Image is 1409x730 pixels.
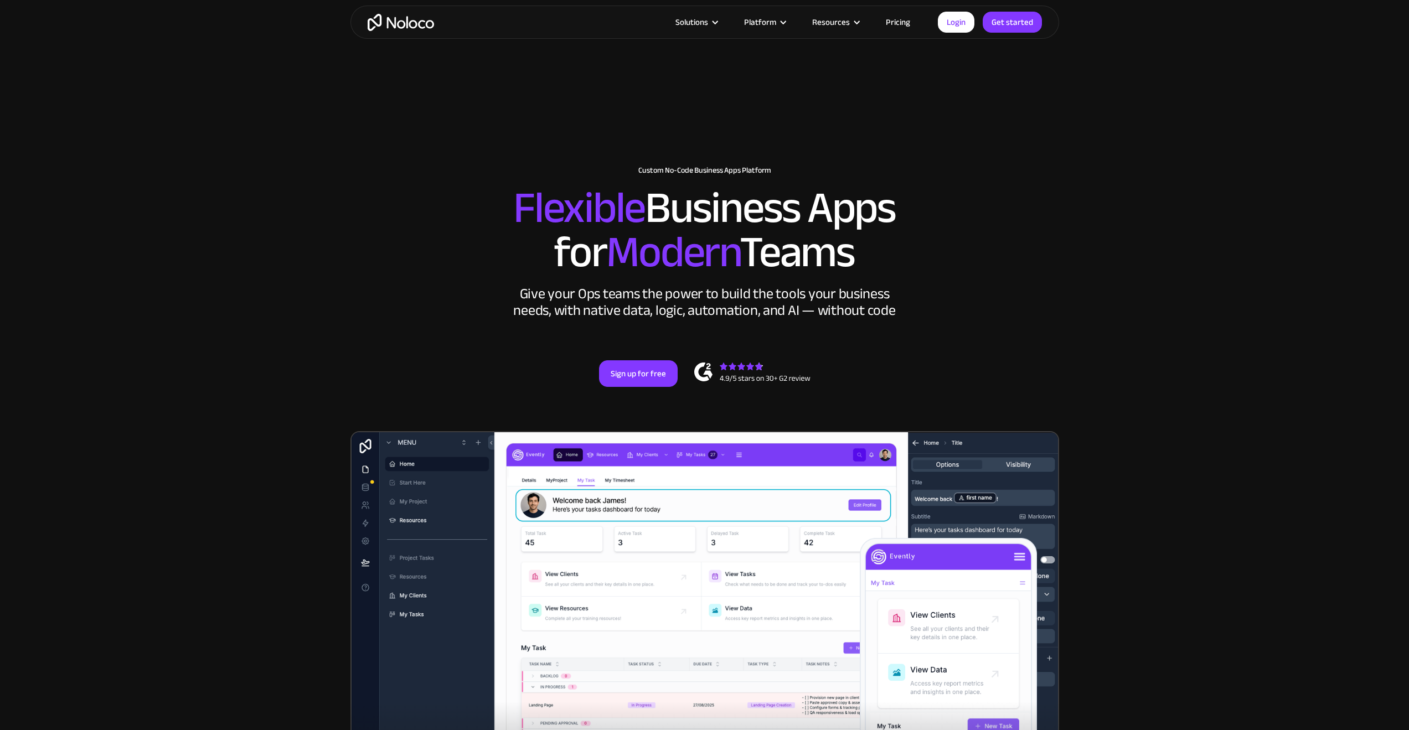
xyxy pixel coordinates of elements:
div: Platform [730,15,798,29]
div: Resources [812,15,850,29]
span: Flexible [513,167,645,249]
div: Solutions [675,15,708,29]
div: Resources [798,15,872,29]
a: home [368,14,434,31]
a: Pricing [872,15,924,29]
div: Platform [744,15,776,29]
a: Sign up for free [599,360,678,387]
a: Login [938,12,974,33]
span: Modern [606,211,740,293]
h1: Custom No-Code Business Apps Platform [362,166,1048,175]
h2: Business Apps for Teams [362,186,1048,275]
div: Solutions [662,15,730,29]
a: Get started [983,12,1042,33]
div: Give your Ops teams the power to build the tools your business needs, with native data, logic, au... [511,286,899,319]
